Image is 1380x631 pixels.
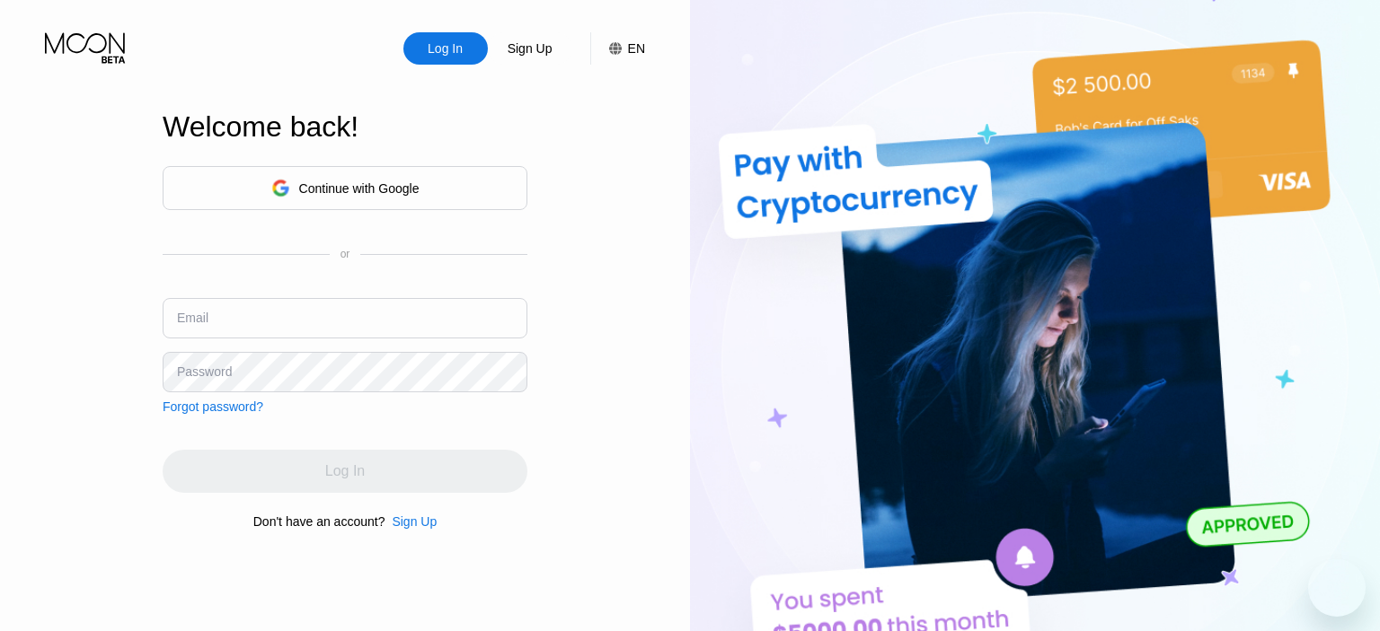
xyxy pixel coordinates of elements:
[385,514,437,529] div: Sign Up
[590,32,645,65] div: EN
[163,110,527,144] div: Welcome back!
[163,166,527,210] div: Continue with Google
[628,41,645,56] div: EN
[506,39,554,57] div: Sign Up
[1308,559,1366,617] iframe: Button to launch messaging window
[177,364,232,379] div: Password
[163,399,263,414] div: Forgot password?
[426,39,464,57] div: Log In
[488,32,572,65] div: Sign Up
[253,514,385,529] div: Don't have an account?
[392,514,437,529] div: Sign Up
[341,248,350,260] div: or
[177,311,208,325] div: Email
[299,181,420,196] div: Continue with Google
[403,32,488,65] div: Log In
